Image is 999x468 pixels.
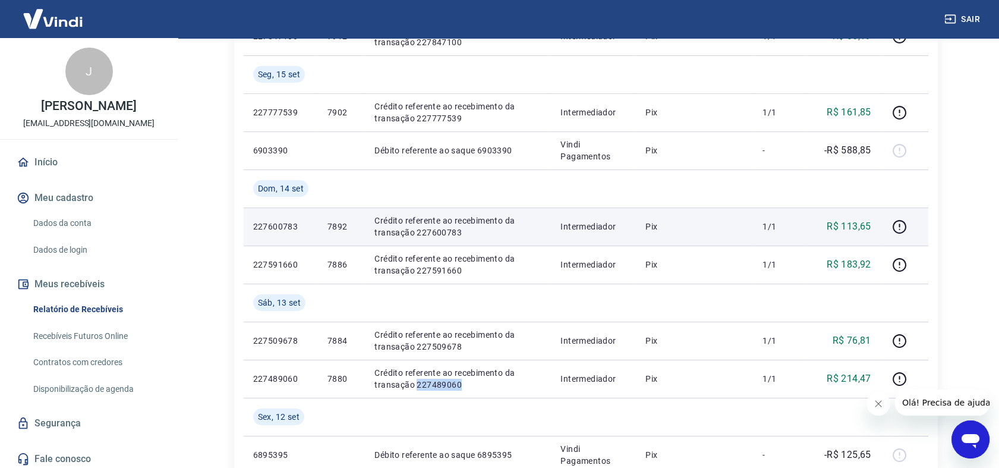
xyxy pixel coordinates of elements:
p: 7902 [327,106,355,118]
p: R$ 183,92 [827,257,871,272]
p: Crédito referente ao recebimento da transação 227509678 [374,329,541,353]
p: Intermediador [560,335,626,347]
p: 7880 [327,373,355,385]
p: 6895395 [253,449,308,461]
a: Dados de login [29,238,163,262]
p: -R$ 125,65 [824,448,871,462]
a: Disponibilização de agenda [29,377,163,401]
p: 227489060 [253,373,308,385]
a: Relatório de Recebíveis [29,297,163,322]
a: Recebíveis Futuros Online [29,324,163,348]
p: Intermediador [560,221,626,233]
a: Segurança [14,410,163,436]
div: J [65,48,113,95]
p: R$ 161,85 [827,105,871,120]
p: 1/1 [762,335,798,347]
p: [EMAIL_ADDRESS][DOMAIN_NAME] [23,117,155,130]
button: Meu cadastro [14,185,163,211]
iframe: Mensagem da empresa [895,390,989,416]
img: Vindi [14,1,92,37]
p: Débito referente ao saque 6895395 [374,449,541,461]
span: Seg, 15 set [258,68,300,80]
a: Contratos com credores [29,350,163,375]
p: Intermediador [560,106,626,118]
p: Débito referente ao saque 6903390 [374,145,541,156]
iframe: Fechar mensagem [866,392,890,416]
p: 227777539 [253,106,308,118]
p: Crédito referente ao recebimento da transação 227777539 [374,100,541,124]
p: Pix [645,145,743,156]
p: Crédito referente ao recebimento da transação 227489060 [374,367,541,391]
p: 227600783 [253,221,308,233]
p: 227509678 [253,335,308,347]
span: Sáb, 13 set [258,297,301,309]
p: Pix [645,335,743,347]
p: Pix [645,221,743,233]
p: Intermediador [560,373,626,385]
p: - [762,449,798,461]
p: 7892 [327,221,355,233]
span: Dom, 14 set [258,183,304,194]
p: Pix [645,259,743,271]
p: Pix [645,373,743,385]
p: Pix [645,449,743,461]
p: R$ 113,65 [827,219,871,234]
p: Crédito referente ao recebimento da transação 227600783 [374,215,541,238]
p: Intermediador [560,259,626,271]
p: [PERSON_NAME] [41,100,136,112]
p: 7886 [327,259,355,271]
iframe: Botão para abrir a janela de mensagens [951,420,989,458]
p: 7884 [327,335,355,347]
p: 227591660 [253,259,308,271]
button: Sair [942,8,985,30]
p: 6903390 [253,145,308,156]
span: Sex, 12 set [258,411,300,423]
a: Dados da conta [29,211,163,235]
p: Pix [645,106,743,118]
p: Vindi Pagamentos [560,139,626,162]
button: Meus recebíveis [14,271,163,297]
p: 1/1 [762,259,798,271]
p: 1/1 [762,221,798,233]
p: - [762,145,798,156]
span: Olá! Precisa de ajuda? [7,8,100,18]
p: -R$ 588,85 [824,143,871,158]
p: R$ 76,81 [832,334,871,348]
a: Início [14,149,163,175]
p: 1/1 [762,106,798,118]
p: Vindi Pagamentos [560,443,626,467]
p: Crédito referente ao recebimento da transação 227591660 [374,253,541,277]
p: 1/1 [762,373,798,385]
p: R$ 214,47 [827,372,871,386]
